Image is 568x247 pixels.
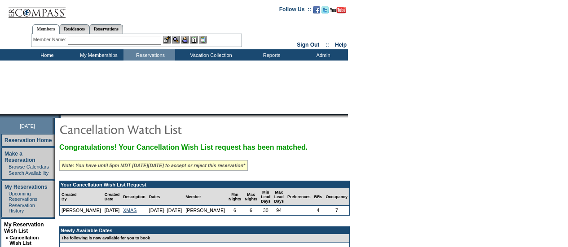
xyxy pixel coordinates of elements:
[20,49,72,61] td: Home
[4,151,35,163] a: Make a Reservation
[57,114,61,118] img: promoShadowLeftCorner.gif
[243,206,259,215] td: 6
[243,188,259,206] td: Max Nights
[286,188,313,206] td: Preferences
[227,206,243,215] td: 6
[181,36,189,43] img: Impersonate
[313,206,324,215] td: 4
[273,206,286,215] td: 94
[60,188,103,206] td: Created By
[227,188,243,206] td: Min Nights
[296,49,348,61] td: Admin
[60,181,349,188] td: Your Cancellation Wish List Request
[121,188,147,206] td: Description
[259,206,273,215] td: 30
[9,203,35,213] a: Reservation History
[123,49,175,61] td: Reservations
[147,206,184,215] td: [DATE]- [DATE]
[60,227,344,234] td: Newly Available Dates
[199,36,207,43] img: b_calculator.gif
[4,221,44,234] a: My Reservation Wish List
[103,206,122,215] td: [DATE]
[172,36,180,43] img: View
[163,36,171,43] img: b_edit.gif
[6,164,8,169] td: ·
[190,36,198,43] img: Reservations
[72,49,123,61] td: My Memberships
[245,49,296,61] td: Reports
[313,9,320,14] a: Become our fan on Facebook
[330,7,346,13] img: Subscribe to our YouTube Channel
[6,203,8,213] td: ·
[279,5,311,16] td: Follow Us ::
[6,235,9,240] b: »
[313,188,324,206] td: BRs
[60,206,103,215] td: [PERSON_NAME]
[330,9,346,14] a: Subscribe to our YouTube Channel
[184,206,227,215] td: [PERSON_NAME]
[59,24,89,34] a: Residences
[335,42,347,48] a: Help
[60,234,344,243] td: The following is now available for you to book
[321,9,329,14] a: Follow us on Twitter
[147,188,184,206] td: Dates
[313,6,320,13] img: Become our fan on Facebook
[123,208,136,213] a: XMAS
[326,42,329,48] span: ::
[9,235,39,246] a: Cancellation Wish List
[4,184,47,190] a: My Reservations
[4,137,52,143] a: Reservation Home
[20,123,35,129] span: [DATE]
[184,188,227,206] td: Member
[259,188,273,206] td: Min Lead Days
[297,42,319,48] a: Sign Out
[9,191,37,202] a: Upcoming Reservations
[62,163,245,168] i: Note: You have until 5pm MDT [DATE][DATE] to accept or reject this reservation*
[33,36,68,43] div: Member Name:
[324,206,350,215] td: 7
[59,120,239,138] img: pgTtlCancellationNotification.gif
[6,170,8,176] td: ·
[89,24,123,34] a: Reservations
[6,191,8,202] td: ·
[324,188,350,206] td: Occupancy
[273,188,286,206] td: Max Lead Days
[59,143,308,151] span: Congratulations! Your Cancellation Wish List request has been matched.
[321,6,329,13] img: Follow us on Twitter
[9,170,48,176] a: Search Availability
[175,49,245,61] td: Vacation Collection
[103,188,122,206] td: Created Date
[9,164,49,169] a: Browse Calendars
[32,24,60,34] a: Members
